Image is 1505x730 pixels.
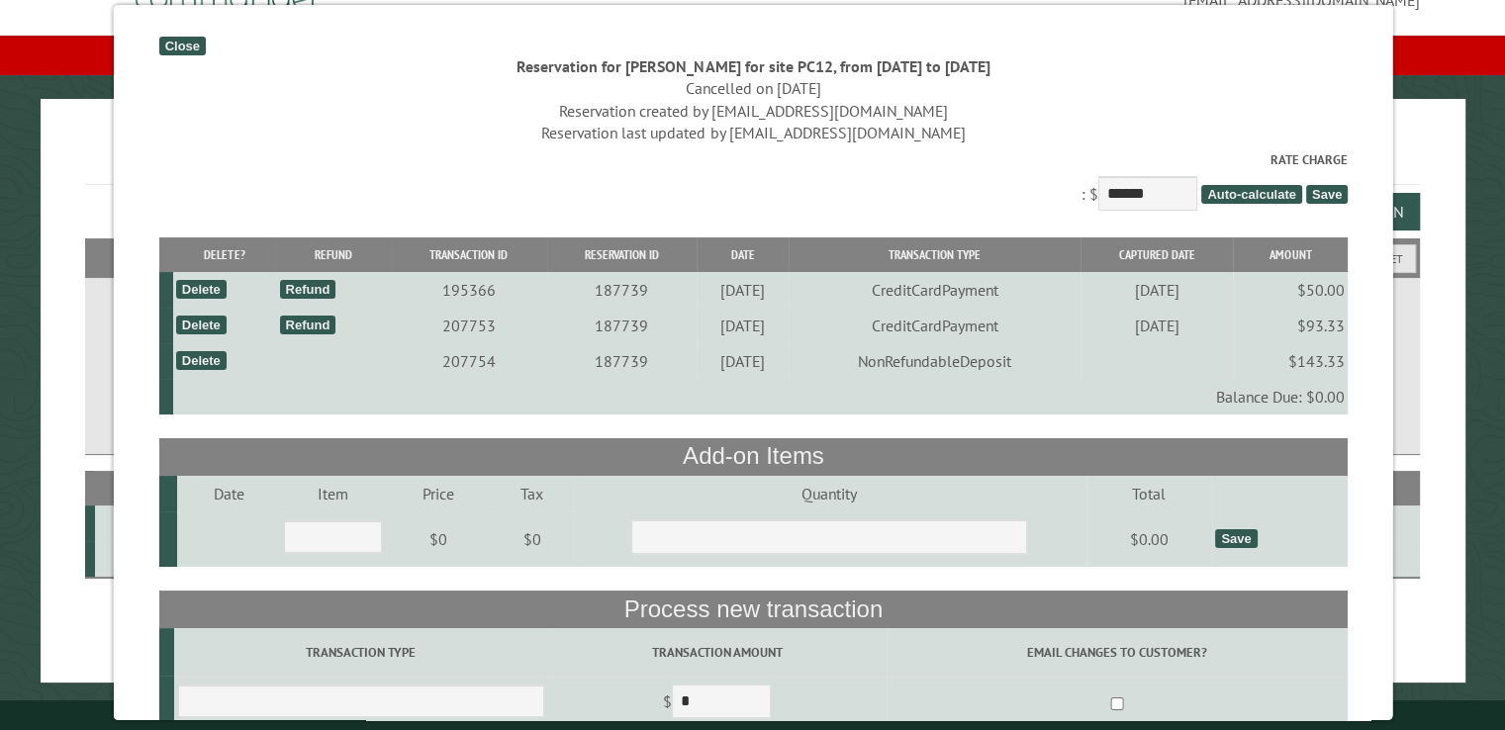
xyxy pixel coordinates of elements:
[158,591,1348,628] th: Process new transaction
[158,37,205,55] div: Close
[158,438,1348,476] th: Add-on Items
[158,150,1348,215] div: : $
[1200,185,1301,204] span: Auto-calculate
[889,643,1344,662] label: Email changes to customer?
[696,308,789,343] td: [DATE]
[390,343,546,379] td: 207754
[1080,237,1233,272] th: Captured Date
[491,476,573,511] td: Tax
[176,476,280,511] td: Date
[789,343,1081,379] td: NonRefundableDeposit
[789,308,1081,343] td: CreditCardPayment
[390,237,546,272] th: Transaction ID
[85,238,1420,276] h2: Filters
[696,272,789,308] td: [DATE]
[384,511,491,567] td: $0
[696,237,789,272] th: Date
[175,316,226,334] div: Delete
[789,272,1081,308] td: CreditCardPayment
[1080,272,1233,308] td: [DATE]
[572,476,1084,511] td: Quantity
[384,476,491,511] td: Price
[1085,476,1212,511] td: Total
[1233,308,1348,343] td: $93.33
[546,272,696,308] td: 187739
[546,237,696,272] th: Reservation ID
[103,549,224,569] div: PC12
[158,55,1348,77] div: Reservation for [PERSON_NAME] for site PC12, from [DATE] to [DATE]
[1233,272,1348,308] td: $50.00
[1233,237,1348,272] th: Amount
[275,237,389,272] th: Refund
[280,476,384,511] td: Item
[158,122,1348,143] div: Reservation last updated by [EMAIL_ADDRESS][DOMAIN_NAME]
[641,708,865,721] small: © Campground Commander LLC. All rights reserved.
[279,280,335,299] div: Refund
[1080,308,1233,343] td: [DATE]
[546,343,696,379] td: 187739
[789,237,1081,272] th: Transaction Type
[390,308,546,343] td: 207753
[158,150,1348,169] label: Rate Charge
[95,471,228,505] th: Site
[177,643,544,662] label: Transaction Type
[172,379,1348,414] td: Balance Due: $0.00
[1214,529,1256,548] div: Save
[158,77,1348,99] div: Cancelled on [DATE]
[1305,185,1347,204] span: Save
[175,280,226,299] div: Delete
[546,308,696,343] td: 187739
[390,272,546,308] td: 195366
[172,237,276,272] th: Delete?
[550,643,883,662] label: Transaction Amount
[85,131,1420,185] h1: Reservations
[158,100,1348,122] div: Reservation created by [EMAIL_ADDRESS][DOMAIN_NAME]
[279,316,335,334] div: Refund
[175,351,226,370] div: Delete
[696,343,789,379] td: [DATE]
[1085,511,1212,567] td: $0.00
[1233,343,1348,379] td: $143.33
[491,511,573,567] td: $0
[103,513,224,533] div: BR1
